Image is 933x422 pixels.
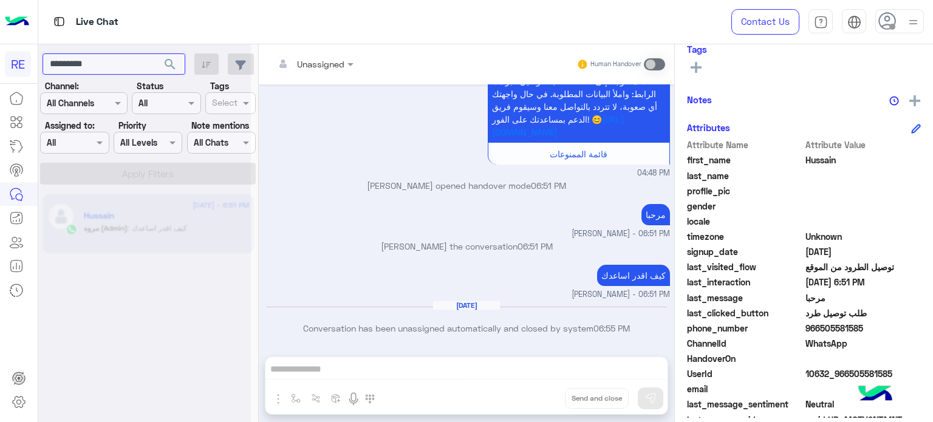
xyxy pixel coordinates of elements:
[687,230,803,243] span: timezone
[805,307,921,319] span: طلب توصيل طرد
[687,138,803,151] span: Attribute Name
[264,322,670,335] p: Conversation has been unassigned automatically and closed by system
[687,367,803,380] span: UserId
[593,323,630,333] span: 06:55 PM
[687,337,803,350] span: ChannelId
[134,134,155,155] div: loading...
[889,96,899,106] img: notes
[687,185,803,197] span: profile_pic
[5,51,31,77] div: RE
[906,15,921,30] img: profile
[687,44,921,55] h6: Tags
[805,322,921,335] span: 966505581585
[805,383,921,395] span: null
[518,241,553,251] span: 06:51 PM
[687,245,803,258] span: signup_date
[687,276,803,288] span: last_interaction
[565,388,629,409] button: Send and close
[805,260,921,273] span: توصيل الطرود من الموقع
[488,32,670,143] p: 22/8/2025, 4:48 PM
[264,179,670,192] p: [PERSON_NAME] opened handover mode
[687,260,803,273] span: last_visited_flow
[687,383,803,395] span: email
[731,9,799,35] a: Contact Us
[847,15,861,29] img: tab
[808,9,833,35] a: tab
[805,200,921,213] span: null
[590,60,641,69] small: Human Handover
[909,95,920,106] img: add
[805,291,921,304] span: مرحبا
[687,215,803,228] span: locale
[433,301,500,310] h6: [DATE]
[687,322,803,335] span: phone_number
[805,352,921,365] span: null
[52,14,67,29] img: tab
[572,289,670,301] span: [PERSON_NAME] - 06:51 PM
[572,228,670,240] span: [PERSON_NAME] - 06:51 PM
[210,96,238,112] div: Select
[641,204,670,225] p: 22/8/2025, 6:51 PM
[805,154,921,166] span: Hussain
[531,180,566,191] span: 06:51 PM
[264,240,670,253] p: [PERSON_NAME] the conversation
[637,168,670,179] span: 04:48 PM
[76,14,118,30] p: Live Chat
[805,230,921,243] span: Unknown
[805,138,921,151] span: Attribute Value
[687,352,803,365] span: HandoverOn
[687,169,803,182] span: last_name
[597,265,670,286] p: 22/8/2025, 6:51 PM
[805,245,921,258] span: 2025-08-22T13:47:56.526Z
[687,122,730,133] h6: Attributes
[550,149,607,159] span: قائمة الممنوعات
[687,291,803,304] span: last_message
[854,373,897,416] img: hulul-logo.png
[805,398,921,410] span: 0
[687,94,712,105] h6: Notes
[805,367,921,380] span: 10632_966505581585
[814,15,828,29] img: tab
[687,154,803,166] span: first_name
[805,215,921,228] span: null
[805,337,921,350] span: 2
[687,200,803,213] span: gender
[687,398,803,410] span: last_message_sentiment
[5,9,29,35] img: Logo
[805,276,921,288] span: 2025-08-22T15:51:48.468Z
[687,307,803,319] span: last_clicked_button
